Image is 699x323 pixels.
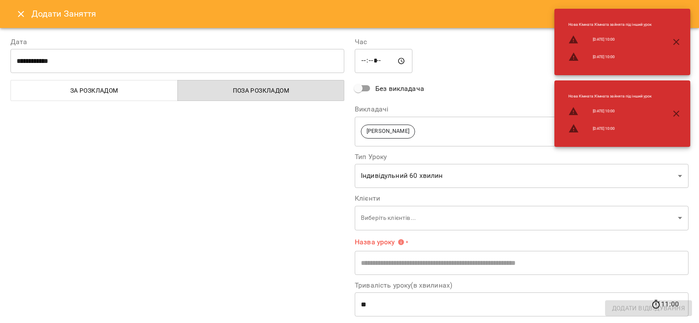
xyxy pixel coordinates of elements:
li: [DATE] 10:00 [561,31,659,49]
li: [DATE] 10:00 [561,120,659,137]
h6: Додати Заняття [31,7,689,21]
svg: Вкажіть назву уроку або виберіть клієнтів [398,239,405,246]
label: Тип Уроку [355,153,689,160]
label: Дата [10,38,344,45]
span: За розкладом [16,85,173,96]
span: Без викладача [375,83,424,94]
li: Нова Кімната : Кімната зайнята під інший урок [561,18,659,31]
button: Поза розкладом [177,80,345,101]
label: Час [355,38,689,45]
button: За розкладом [10,80,178,101]
li: [DATE] 10:00 [561,48,659,66]
div: Виберіть клієнтів... [355,205,689,230]
label: Викладачі [355,106,689,113]
span: Назва уроку [355,239,405,246]
label: Тривалість уроку(в хвилинах) [355,282,689,289]
div: [PERSON_NAME] [355,116,689,146]
div: Індивідульний 60 хвилин [355,164,689,188]
button: Close [10,3,31,24]
label: Клієнти [355,195,689,202]
span: [PERSON_NAME] [361,127,415,135]
p: Виберіть клієнтів... [361,214,675,222]
li: Нова Кімната : Кімната зайнята під інший урок [561,90,659,103]
span: Поза розкладом [183,85,339,96]
li: [DATE] 10:00 [561,103,659,120]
